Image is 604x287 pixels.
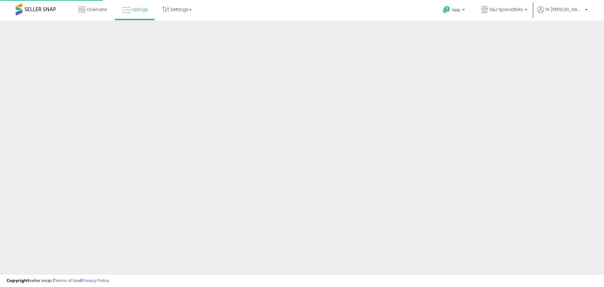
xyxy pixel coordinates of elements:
[87,6,107,13] span: Overview
[489,6,523,13] span: S&J Specialties
[545,6,583,13] span: Hi [PERSON_NAME]
[6,278,29,284] strong: Copyright
[81,278,109,284] a: Privacy Policy
[438,1,471,20] a: Help
[131,6,148,13] span: Listings
[452,7,461,13] span: Help
[54,278,81,284] a: Terms of Use
[537,6,588,20] a: Hi [PERSON_NAME]
[6,278,109,284] div: seller snap | |
[443,6,450,14] i: Get Help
